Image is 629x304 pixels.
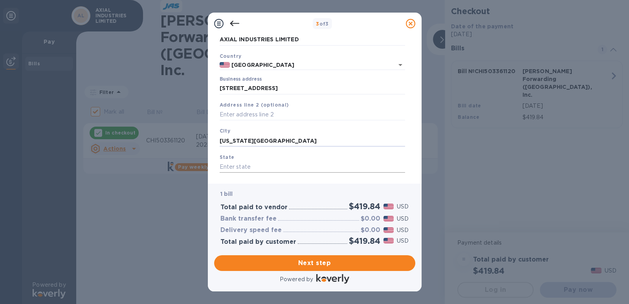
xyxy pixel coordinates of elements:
input: Enter state [220,161,405,173]
p: Powered by [280,275,313,284]
img: USD [383,216,394,221]
h3: Total paid to vendor [220,204,288,211]
input: Enter city [220,135,405,147]
h3: $0.00 [361,215,380,223]
h2: $419.84 [349,201,380,211]
img: USD [383,204,394,209]
b: Country [220,53,242,59]
span: 3 [316,21,319,27]
span: Next step [220,258,409,268]
h3: Bank transfer fee [220,215,277,223]
p: USD [397,226,409,234]
img: US [220,62,230,68]
p: USD [397,203,409,211]
label: Business address [220,77,262,82]
input: Enter legal business name [220,34,405,46]
b: 1 bill [220,191,233,197]
h3: $0.00 [361,227,380,234]
b: of 3 [316,21,329,27]
img: Logo [316,274,349,284]
h2: $419.84 [349,236,380,246]
input: Select country [230,60,383,70]
button: Next step [214,255,415,271]
img: USD [383,227,394,233]
h3: Delivery speed fee [220,227,282,234]
button: Open [395,59,406,70]
b: State [220,154,235,160]
p: USD [397,215,409,223]
input: Enter address line 2 [220,109,405,121]
h3: Total paid by customer [220,238,296,246]
img: USD [383,238,394,243]
p: USD [397,237,409,245]
input: Enter address [220,83,405,94]
b: City [220,128,231,134]
b: Address line 2 (optional) [220,102,289,108]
